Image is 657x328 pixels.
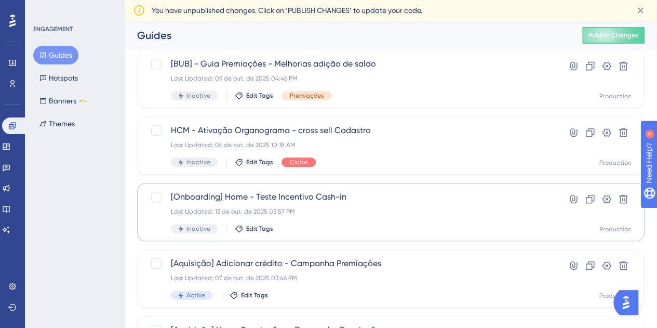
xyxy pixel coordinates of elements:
[171,58,528,70] span: [BUB] - Guia Premiações - Melhorias adição de saldo
[24,3,65,15] span: Need Help?
[241,291,268,299] span: Edit Tags
[171,74,528,83] div: Last Updated: 09 de out. de 2025 04:46 PM
[186,291,205,299] span: Active
[613,287,645,318] iframe: UserGuiding AI Assistant Launcher
[152,4,422,17] span: You have unpublished changes. Click on ‘PUBLISH CHANGES’ to update your code.
[599,225,632,233] div: Production
[171,274,528,282] div: Last Updated: 07 de out. de 2025 03:46 PM
[171,207,528,216] div: Last Updated: 13 de out. de 2025 03:57 PM
[588,31,638,40] span: Publish Changes
[599,92,632,100] div: Production
[599,159,632,167] div: Production
[235,91,273,100] button: Edit Tags
[582,27,645,44] button: Publish Changes
[290,91,324,100] span: Premiações
[137,28,556,43] div: Guides
[290,158,307,166] span: Ciclos
[72,5,75,14] div: 9
[186,158,210,166] span: Inactive
[246,158,273,166] span: Edit Tags
[171,191,528,203] span: [Onboarding] Home - Teste Incentivo Cash-in
[246,225,273,233] span: Edit Tags
[171,257,528,270] span: [Aquisição] Adicionar crédito - Campanha Premiações
[33,69,84,87] button: Hotspots
[235,158,273,166] button: Edit Tags
[186,91,210,100] span: Inactive
[33,114,81,133] button: Themes
[599,292,632,300] div: Production
[246,91,273,100] span: Edit Tags
[33,46,78,64] button: Guides
[230,291,268,299] button: Edit Tags
[186,225,210,233] span: Inactive
[171,141,528,149] div: Last Updated: 06 de out. de 2025 10:18 AM
[33,91,94,110] button: BannersBETA
[235,225,273,233] button: Edit Tags
[33,25,73,33] div: ENGAGEMENT
[78,98,88,103] div: BETA
[171,124,528,137] span: HCM - Ativação Organograma - cross sell Cadastro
